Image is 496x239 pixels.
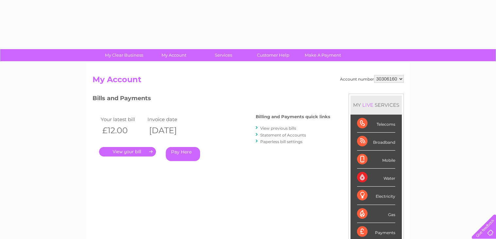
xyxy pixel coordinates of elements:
[197,49,250,61] a: Services
[97,49,151,61] a: My Clear Business
[357,151,395,169] div: Mobile
[147,49,201,61] a: My Account
[166,147,200,161] a: Pay Here
[99,124,146,137] th: £12.00
[93,94,330,105] h3: Bills and Payments
[93,75,404,87] h2: My Account
[357,115,395,133] div: Telecoms
[340,75,404,83] div: Account number
[296,49,350,61] a: Make A Payment
[260,133,306,138] a: Statement of Accounts
[260,139,302,144] a: Paperless bill settings
[260,126,296,131] a: View previous bills
[357,205,395,223] div: Gas
[99,147,156,156] a: .
[256,114,330,119] h4: Billing and Payments quick links
[146,115,193,124] td: Invoice date
[357,133,395,151] div: Broadband
[361,102,375,108] div: LIVE
[357,169,395,187] div: Water
[351,96,402,114] div: MY SERVICES
[357,187,395,205] div: Electricity
[99,115,146,124] td: Your latest bill
[146,124,193,137] th: [DATE]
[246,49,300,61] a: Customer Help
